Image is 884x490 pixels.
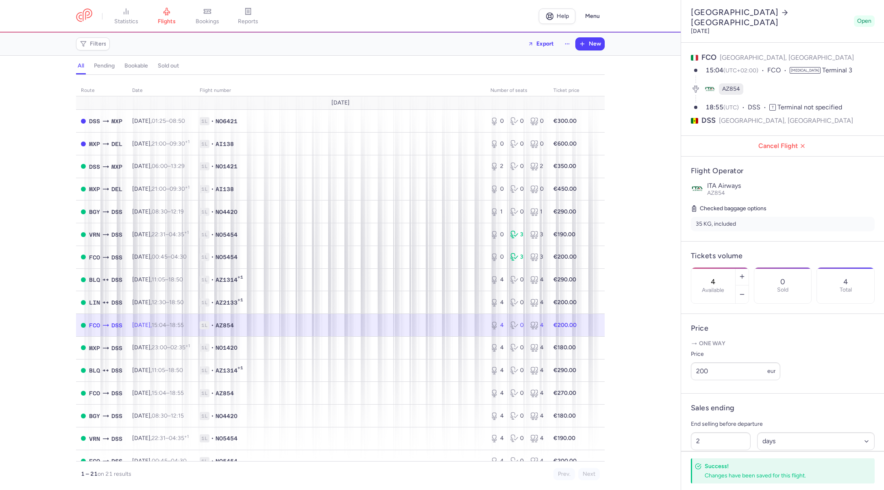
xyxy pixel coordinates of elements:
[510,185,524,193] div: 0
[152,390,166,396] time: 15:04
[111,117,122,126] span: MXP
[822,66,852,74] span: Terminal 3
[111,185,122,194] span: DEL
[510,366,524,375] div: 0
[152,457,187,464] span: –
[89,230,100,239] span: VRN
[89,412,100,420] span: BGY
[691,251,875,261] h4: Tickets volume
[553,457,577,464] strong: €200.00
[169,118,185,124] time: 08:50
[490,208,504,216] div: 1
[211,366,214,375] span: •
[132,299,184,306] span: [DATE],
[705,66,723,74] time: 15:04
[331,100,350,106] span: [DATE]
[211,321,214,329] span: •
[89,253,100,262] span: FCO
[211,412,214,420] span: •
[170,185,189,192] time: 09:30
[127,85,195,97] th: date
[691,28,710,35] time: [DATE]
[170,390,184,396] time: 18:55
[216,412,237,420] span: NO4420
[510,434,524,442] div: 0
[152,140,189,147] span: –
[152,253,168,260] time: 00:45
[767,66,790,75] span: FCO
[158,18,176,25] span: flights
[553,299,577,306] strong: €200.00
[169,231,189,238] time: 04:35
[211,389,214,397] span: •
[553,140,577,147] strong: €600.00
[539,9,575,24] a: Help
[184,230,189,235] sup: +1
[530,140,544,148] div: 0
[553,208,576,215] strong: €290.00
[704,83,716,95] figure: AZ airline logo
[106,7,146,25] a: statistics
[152,118,185,124] span: –
[89,434,100,443] span: VRN
[510,208,524,216] div: 0
[89,207,100,216] span: BGY
[111,139,122,148] span: DEL
[843,278,848,286] p: 4
[211,185,214,193] span: •
[211,162,214,170] span: •
[152,344,190,351] span: –
[152,412,184,419] span: –
[707,182,875,189] p: ITA Airways
[769,104,776,111] span: T
[216,389,234,397] span: AZ854
[490,434,504,442] div: 4
[691,340,875,348] p: One way
[216,366,237,375] span: AZ1314
[111,253,122,262] span: DSS
[195,85,486,97] th: Flight number
[530,162,544,170] div: 2
[510,412,524,420] div: 0
[691,204,875,213] h5: Checked baggage options
[688,142,878,150] span: Cancel Flight
[187,7,228,25] a: bookings
[777,287,788,293] p: Sold
[510,298,524,307] div: 0
[152,163,168,170] time: 06:00
[111,162,122,171] span: MXP
[530,389,544,397] div: 4
[238,18,258,25] span: reports
[200,162,209,170] span: 1L
[78,62,84,70] h4: all
[705,472,857,479] div: Changes have been saved for this flight.
[200,253,209,261] span: 1L
[691,182,704,195] img: ITA Airways logo
[211,231,214,239] span: •
[490,457,504,465] div: 4
[152,344,167,351] time: 23:00
[530,253,544,261] div: 3
[211,298,214,307] span: •
[200,344,209,352] span: 1L
[702,287,724,294] label: Available
[132,367,183,374] span: [DATE],
[580,9,605,24] button: Menu
[132,390,184,396] span: [DATE],
[89,389,100,398] span: FCO
[691,362,780,380] input: ---
[691,419,875,429] p: End selling before departure
[691,349,780,359] label: Price
[200,457,209,465] span: 1L
[691,217,875,231] li: 35 KG, included
[146,7,187,25] a: flights
[691,432,751,450] input: ##
[152,231,165,238] time: 22:31
[553,468,575,480] button: Prev.
[553,163,576,170] strong: €350.00
[76,9,92,24] a: CitizenPlane red outlined logo
[152,299,166,306] time: 12:30
[707,189,725,196] span: AZ854
[722,85,740,93] span: AZ854
[132,435,189,442] span: [DATE],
